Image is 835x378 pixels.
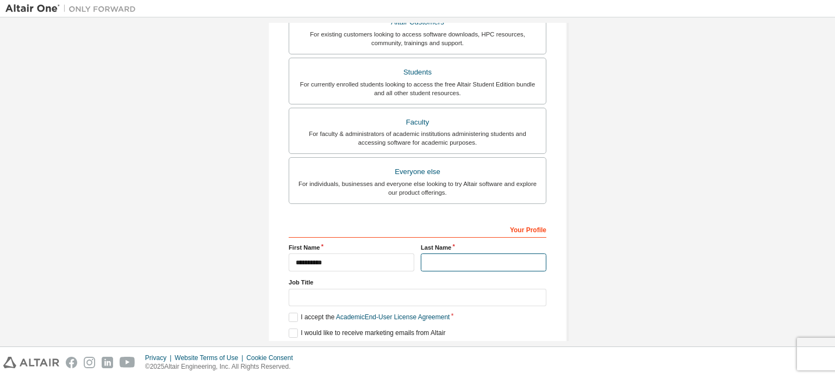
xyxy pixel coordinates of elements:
div: Faculty [296,115,539,130]
img: instagram.svg [84,357,95,368]
label: Last Name [421,243,546,252]
div: For existing customers looking to access software downloads, HPC resources, community, trainings ... [296,30,539,47]
div: Your Profile [289,220,546,238]
div: For currently enrolled students looking to access the free Altair Student Edition bundle and all ... [296,80,539,97]
div: For faculty & administrators of academic institutions administering students and accessing softwa... [296,129,539,147]
img: Altair One [5,3,141,14]
div: Website Terms of Use [175,354,246,362]
div: Privacy [145,354,175,362]
label: First Name [289,243,414,252]
label: I accept the [289,313,450,322]
p: © 2025 Altair Engineering, Inc. All Rights Reserved. [145,362,300,371]
img: youtube.svg [120,357,135,368]
div: Cookie Consent [246,354,299,362]
div: Everyone else [296,164,539,179]
a: Academic End-User License Agreement [336,313,450,321]
img: facebook.svg [66,357,77,368]
div: Students [296,65,539,80]
img: altair_logo.svg [3,357,59,368]
label: Job Title [289,278,546,287]
label: I would like to receive marketing emails from Altair [289,329,445,338]
img: linkedin.svg [102,357,113,368]
div: For individuals, businesses and everyone else looking to try Altair software and explore our prod... [296,179,539,197]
